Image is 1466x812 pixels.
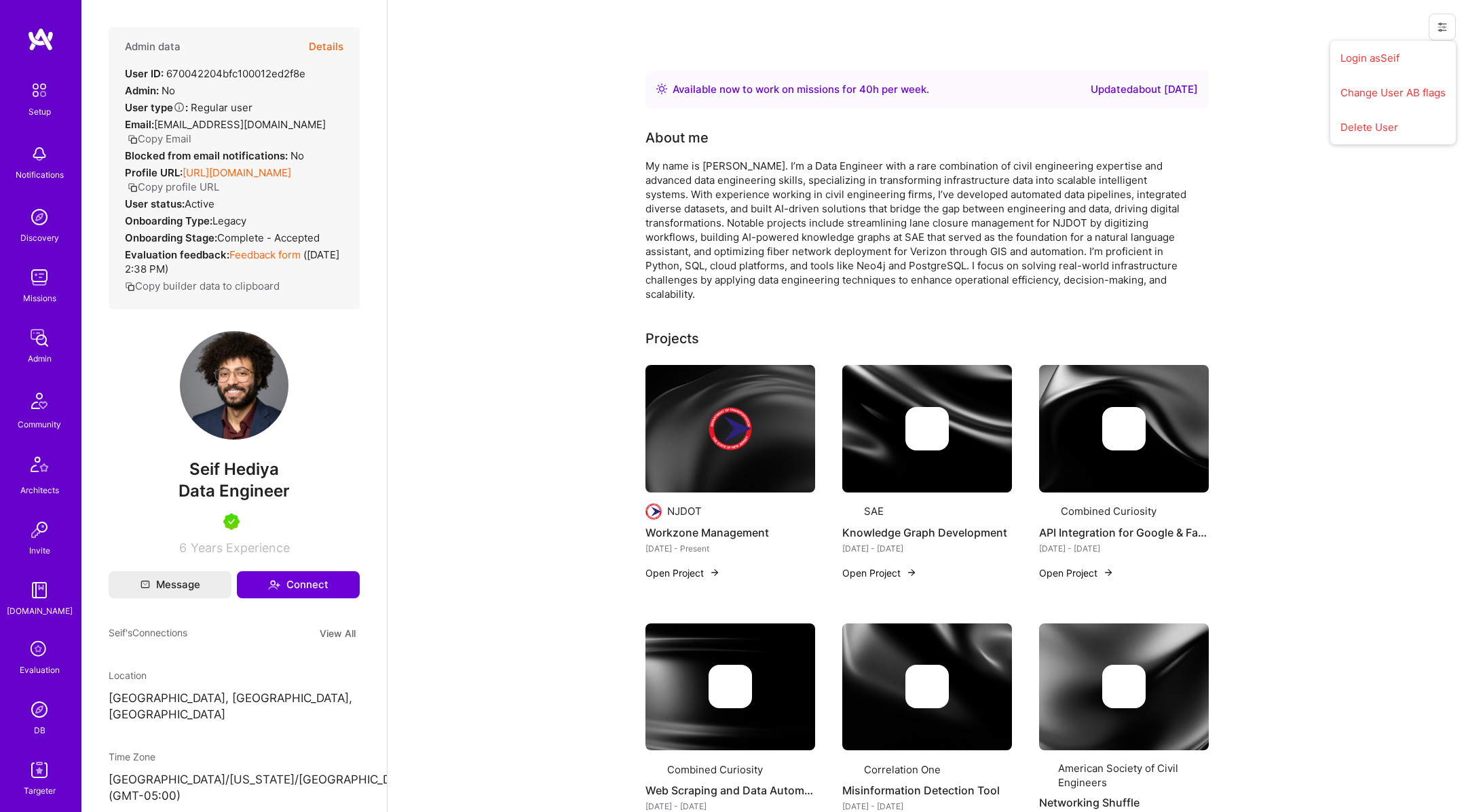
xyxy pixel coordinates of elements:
div: Community [18,417,61,431]
img: cover [645,365,815,492]
img: Company logo [709,407,752,450]
p: [GEOGRAPHIC_DATA]/[US_STATE]/[GEOGRAPHIC_DATA] (GMT-05:00 ) [109,772,360,805]
div: Combined Curiosity [1061,504,1157,518]
div: ( [DATE] 2:38 PM ) [125,248,343,276]
i: icon Mail [140,580,150,589]
div: Targeter [24,784,56,798]
img: Company logo [842,503,859,520]
span: [EMAIL_ADDRESS][DOMAIN_NAME] [154,118,326,131]
h4: Admin data [125,41,181,53]
div: Missions [23,291,56,305]
i: icon Copy [128,134,138,144]
img: Company logo [645,503,662,520]
div: Admin [28,351,52,366]
h4: Workzone Management [645,524,815,541]
strong: Blocked from email notifications: [125,149,290,162]
h4: Knowledge Graph Development [842,524,1012,541]
img: Architects [23,450,56,483]
img: Company logo [1039,503,1055,520]
button: Delete User [1330,110,1456,144]
button: Change User AB flags [1330,75,1456,110]
span: 40 [859,83,873,96]
span: Time Zone [109,751,155,762]
img: Company logo [905,665,949,708]
div: No [125,83,175,98]
i: icon SelectionTeam [26,637,52,663]
i: Help [173,101,185,113]
strong: User status: [125,197,185,210]
button: Connect [237,571,360,598]
button: Copy builder data to clipboard [125,279,280,293]
button: View All [316,625,360,641]
img: admin teamwork [26,324,53,351]
div: Evaluation [20,663,60,677]
img: teamwork [26,264,53,291]
span: Seif's Connections [109,625,187,641]
i: icon Copy [128,182,138,193]
button: Open Project [1039,566,1114,580]
div: Projects [645,328,699,349]
div: Invite [29,543,50,558]
img: cover [842,365,1012,492]
div: Setup [29,104,51,119]
strong: Admin: [125,84,159,97]
div: Available now to work on missions for h per week . [673,81,929,98]
img: Company logo [1039,767,1053,784]
strong: User ID: [125,67,164,80]
div: [DATE] - Present [645,541,815,556]
span: Complete - Accepted [217,231,320,244]
img: User Avatar [180,331,288,440]
img: Invite [26,516,53,543]
div: About me [645,128,709,148]
span: Data Engineer [178,481,290,501]
img: Company logo [709,665,752,708]
div: [DOMAIN_NAME] [7,604,73,618]
img: arrow-right [709,567,720,578]
button: Details [309,27,343,66]
img: Skill Targeter [26,756,53,784]
img: Company logo [905,407,949,450]
img: guide book [26,577,53,604]
button: Login asSeif [1330,41,1456,75]
img: Availability [656,83,667,94]
i: icon Connect [268,579,280,591]
img: Company logo [1102,665,1146,708]
button: Open Project [842,566,917,580]
h4: Web Scraping and Data Automation [645,781,815,799]
img: Company logo [645,761,662,777]
strong: Evaluation feedback: [125,248,229,261]
div: NJDOT [667,504,702,518]
img: cover [1039,623,1209,751]
strong: Profile URL: [125,166,183,179]
img: cover [645,623,815,751]
div: My name is [PERSON_NAME]. I’m a Data Engineer with a rare combination of civil engineering expert... [645,159,1188,301]
h4: Misinformation Detection Tool [842,781,1012,799]
img: cover [1039,365,1209,492]
img: logo [27,27,54,52]
div: Correlation One [864,762,941,777]
div: Location [109,668,360,682]
img: discovery [26,204,53,231]
i: icon Copy [125,282,135,292]
div: Architects [20,483,59,497]
strong: Onboarding Stage: [125,231,217,244]
div: No [125,149,304,163]
h4: API Integration for Google & Facebook Ads Event Tracking [1039,524,1209,541]
p: [GEOGRAPHIC_DATA], [GEOGRAPHIC_DATA], [GEOGRAPHIC_DATA] [109,691,360,723]
div: 670042204bfc100012ed2f8e [125,66,305,81]
a: [URL][DOMAIN_NAME] [183,166,291,179]
strong: Onboarding Type: [125,214,212,227]
img: A.Teamer in Residence [223,514,240,530]
strong: Email: [125,118,154,131]
div: SAE [864,504,884,518]
div: Combined Curiosity [667,762,763,777]
div: [DATE] - [DATE] [1039,541,1209,556]
div: Notifications [16,168,64,182]
button: Copy Email [128,132,191,146]
img: setup [25,76,54,104]
div: [DATE] - [DATE] [842,541,1012,556]
span: Seif Hediya [109,459,360,480]
div: DB [34,723,45,737]
span: legacy [212,214,246,227]
span: Active [185,197,214,210]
